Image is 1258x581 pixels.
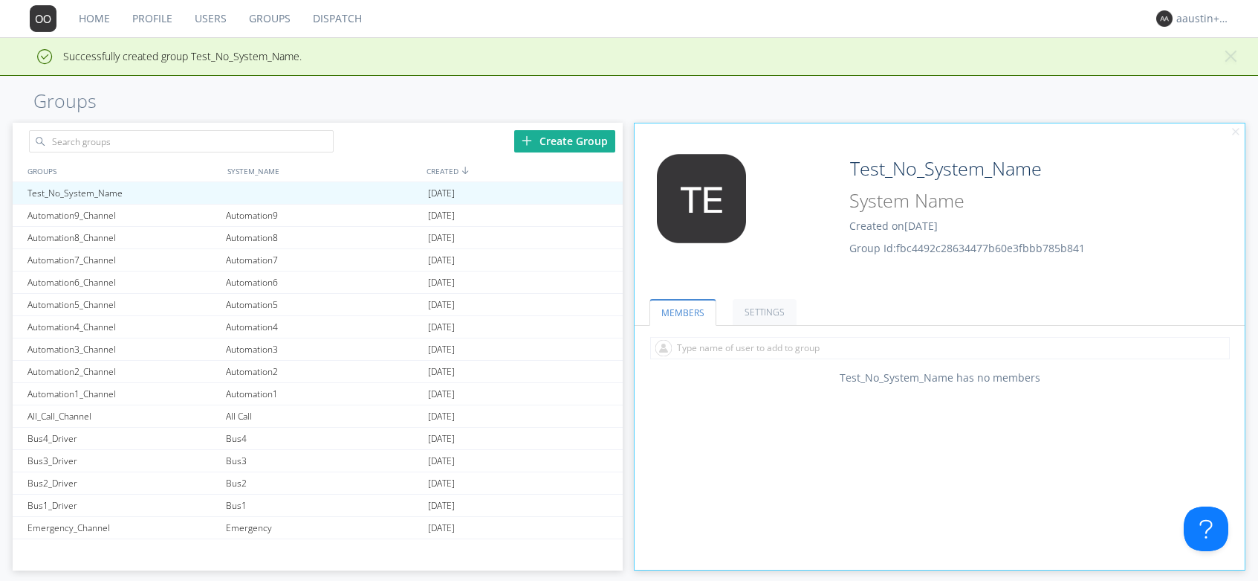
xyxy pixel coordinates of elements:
img: 373638.png [1156,10,1173,27]
span: [DATE] [428,361,455,383]
span: [DATE] [428,338,455,361]
span: [DATE] [428,316,455,338]
div: Automation9_Channel [24,205,222,226]
div: Automation1 [222,383,424,405]
div: GROUPS [24,160,220,182]
a: Automation9_ChannelAutomation9[DATE] [13,205,623,227]
div: Automation4_Channel [24,316,222,338]
img: 373638.png [30,5,56,32]
a: All_Call_ChannelAll Call[DATE] [13,405,623,428]
div: Automation1_Channel [24,383,222,405]
a: Automation4_ChannelAutomation4[DATE] [13,316,623,338]
div: Automation8_Channel [24,227,222,248]
div: All_Call_Channel [24,405,222,427]
span: [DATE] [428,450,455,472]
div: Automation8 [222,227,424,248]
div: aaustin+ovc1+org [1176,11,1232,26]
span: [DATE] [428,405,455,428]
div: Automation3 [222,338,424,360]
span: [DATE] [428,428,455,450]
div: Bus2 [222,472,424,494]
a: Event_8_ChannelEvent 8[DATE] [13,539,623,562]
input: System Name [844,187,1084,215]
span: [DATE] [428,272,455,294]
span: [DATE] [904,219,938,233]
a: Automation8_ChannelAutomation8[DATE] [13,227,623,249]
span: [DATE] [428,383,455,405]
a: Bus4_DriverBus4[DATE] [13,428,623,450]
div: Bus4_Driver [24,428,222,449]
span: [DATE] [428,294,455,316]
div: Automation2_Channel [24,361,222,382]
a: SETTINGS [733,299,797,325]
div: Automation6_Channel [24,272,222,293]
img: plus.svg [522,135,532,146]
div: Emergency [222,517,424,539]
span: Successfully created group Test_No_System_Name. [11,49,302,63]
input: Group Name [844,154,1084,184]
img: cancel.svg [1231,127,1241,138]
iframe: Toggle Customer Support [1184,507,1228,551]
div: Bus4 [222,428,424,449]
div: Automation5 [222,294,424,315]
div: Automation3_Channel [24,338,222,360]
a: Bus1_DriverBus1[DATE] [13,495,623,517]
a: MEMBERS [649,299,716,326]
a: Bus2_DriverBus2[DATE] [13,472,623,495]
div: Event_8_Channel [24,539,222,561]
span: [DATE] [428,249,455,272]
a: Automation5_ChannelAutomation5[DATE] [13,294,623,316]
div: Automation7 [222,249,424,271]
a: Automation2_ChannelAutomation2[DATE] [13,361,623,383]
div: Bus1 [222,495,424,516]
div: CREATED [423,160,623,182]
div: Emergency_Channel [24,517,222,539]
span: [DATE] [428,539,455,562]
input: Type name of user to add to group [650,337,1230,359]
div: Automation4 [222,316,424,338]
div: Create Group [514,130,615,153]
a: Emergency_ChannelEmergency[DATE] [13,517,623,539]
input: Search groups [29,130,334,153]
div: Test_No_System_Name has no members [635,370,1245,385]
div: Automation5_Channel [24,294,222,315]
span: [DATE] [428,472,455,495]
div: Bus3 [222,450,424,472]
div: Automation9 [222,205,424,226]
a: Automation7_ChannelAutomation7[DATE] [13,249,623,272]
div: Automation7_Channel [24,249,222,271]
a: Automation6_ChannelAutomation6[DATE] [13,272,623,294]
div: Event 8 [222,539,424,561]
div: Bus2_Driver [24,472,222,494]
div: Automation6 [222,272,424,293]
span: [DATE] [428,517,455,539]
div: Test_No_System_Name [24,182,222,204]
a: Automation1_ChannelAutomation1[DATE] [13,383,623,405]
span: [DATE] [428,182,455,205]
div: SYSTEM_NAME [224,160,423,182]
a: Bus3_DriverBus3[DATE] [13,450,623,472]
img: 373638.png [646,154,757,243]
span: [DATE] [428,227,455,249]
div: Automation2 [222,361,424,382]
span: [DATE] [428,205,455,227]
div: Bus3_Driver [24,450,222,472]
span: Group Id: fbc4492c28634477b60e3fbbb785b841 [849,241,1085,255]
div: All Call [222,405,424,427]
a: Test_No_System_Name[DATE] [13,182,623,205]
span: Created on [849,219,938,233]
div: Bus1_Driver [24,495,222,516]
a: Automation3_ChannelAutomation3[DATE] [13,338,623,361]
span: [DATE] [428,495,455,517]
